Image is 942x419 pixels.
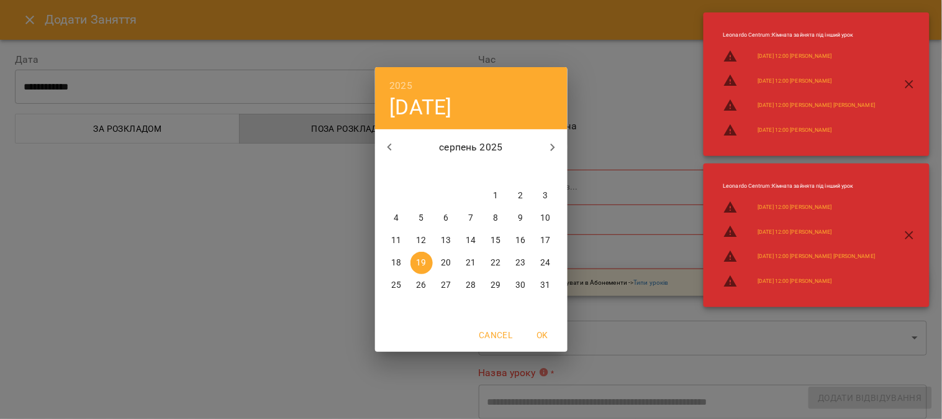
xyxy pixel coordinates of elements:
button: 13 [435,229,458,252]
p: 25 [391,279,401,292]
button: 24 [535,252,557,274]
button: 27 [435,274,458,297]
p: 3 [543,190,548,202]
p: 21 [466,257,476,269]
span: пт [485,166,507,178]
p: 16 [515,234,525,247]
a: [DATE] 12:00 [PERSON_NAME] [758,277,832,285]
p: 29 [491,279,500,292]
span: нд [535,166,557,178]
p: 17 [540,234,550,247]
button: 23 [510,252,532,274]
button: 15 [485,229,507,252]
button: 17 [535,229,557,252]
p: серпень 2025 [404,140,538,155]
p: 30 [515,279,525,292]
p: 19 [416,257,426,269]
button: 14 [460,229,482,252]
a: [DATE] 12:00 [PERSON_NAME] [PERSON_NAME] [758,252,876,260]
button: 20 [435,252,458,274]
p: 13 [441,234,451,247]
p: 12 [416,234,426,247]
button: 19 [410,252,433,274]
span: ср [435,166,458,178]
p: 2 [518,190,523,202]
a: [DATE] 12:00 [PERSON_NAME] [758,126,832,134]
p: 23 [515,257,525,269]
p: 24 [540,257,550,269]
span: OK [528,328,558,343]
button: 26 [410,274,433,297]
button: [DATE] [390,94,452,120]
p: 5 [419,212,423,224]
button: 12 [410,229,433,252]
p: 8 [493,212,498,224]
p: 31 [540,279,550,292]
button: Cancel [474,324,517,346]
button: 9 [510,207,532,229]
p: 26 [416,279,426,292]
li: Leonardo Centrum : Кімната зайнята під інший урок [713,177,885,195]
button: 18 [386,252,408,274]
p: 7 [468,212,473,224]
p: 15 [491,234,500,247]
a: [DATE] 12:00 [PERSON_NAME] [758,203,832,211]
button: 4 [386,207,408,229]
p: 28 [466,279,476,292]
button: 3 [535,185,557,207]
span: Cancel [479,328,512,343]
a: [DATE] 12:00 [PERSON_NAME] [758,52,832,60]
button: 1 [485,185,507,207]
p: 9 [518,212,523,224]
p: 22 [491,257,500,269]
button: 8 [485,207,507,229]
button: 11 [386,229,408,252]
p: 4 [394,212,399,224]
p: 20 [441,257,451,269]
p: 6 [443,212,448,224]
button: 30 [510,274,532,297]
span: чт [460,166,482,178]
button: 22 [485,252,507,274]
button: 5 [410,207,433,229]
button: OK [523,324,563,346]
li: Leonardo Centrum : Кімната зайнята під інший урок [713,26,885,44]
span: сб [510,166,532,178]
p: 11 [391,234,401,247]
p: 14 [466,234,476,247]
a: [DATE] 12:00 [PERSON_NAME] [PERSON_NAME] [758,101,876,109]
button: 2 [510,185,532,207]
a: [DATE] 12:00 [PERSON_NAME] [758,228,832,236]
button: 28 [460,274,482,297]
span: пн [386,166,408,178]
button: 10 [535,207,557,229]
button: 7 [460,207,482,229]
p: 18 [391,257,401,269]
button: 2025 [390,77,413,94]
p: 10 [540,212,550,224]
button: 6 [435,207,458,229]
button: 29 [485,274,507,297]
a: [DATE] 12:00 [PERSON_NAME] [758,77,832,85]
span: вт [410,166,433,178]
button: 16 [510,229,532,252]
button: 25 [386,274,408,297]
button: 31 [535,274,557,297]
button: 21 [460,252,482,274]
p: 27 [441,279,451,292]
p: 1 [493,190,498,202]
